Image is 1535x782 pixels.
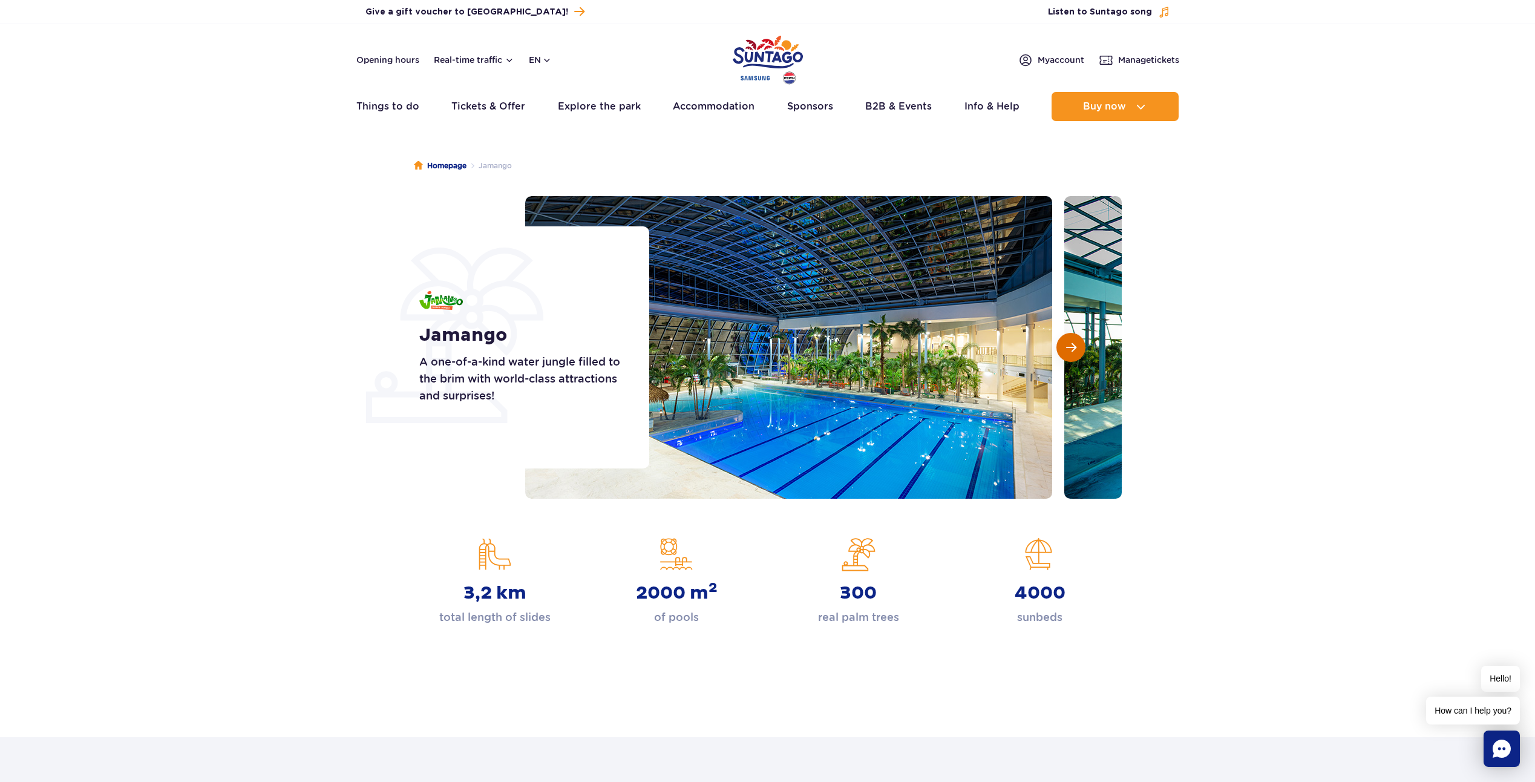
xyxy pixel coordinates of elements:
p: total length of slides [439,609,551,626]
a: Managetickets [1099,53,1179,67]
li: Jamango [466,160,512,172]
a: Explore the park [558,92,641,121]
strong: 3,2 km [463,582,526,604]
button: Listen to Suntago song [1048,6,1170,18]
strong: 4000 [1015,582,1065,604]
a: Sponsors [787,92,833,121]
strong: 2000 m [636,582,718,604]
span: Give a gift voucher to [GEOGRAPHIC_DATA]! [365,6,568,18]
span: Listen to Suntago song [1048,6,1152,18]
a: Give a gift voucher to [GEOGRAPHIC_DATA]! [365,4,584,20]
span: How can I help you? [1426,697,1520,724]
span: My account [1038,54,1084,66]
button: Real-time traffic [434,55,514,65]
a: B2B & Events [865,92,932,121]
a: Homepage [414,160,466,172]
span: Hello! [1481,666,1520,692]
a: Myaccount [1018,53,1084,67]
a: Park of Poland [733,30,803,86]
p: A one-of-a-kind water jungle filled to the brim with world-class attractions and surprises! [419,353,622,404]
a: Info & Help [964,92,1020,121]
h1: Jamango [419,324,622,346]
a: Things to do [356,92,419,121]
sup: 2 [709,579,718,596]
a: Tickets & Offer [451,92,525,121]
button: en [529,54,552,66]
button: Buy now [1052,92,1179,121]
p: sunbeds [1017,609,1062,626]
span: Buy now [1083,101,1126,112]
a: Accommodation [673,92,754,121]
button: Next slide [1056,333,1085,362]
img: Jamango [419,291,463,310]
span: Manage tickets [1118,54,1179,66]
div: Chat [1484,731,1520,767]
strong: 300 [840,582,877,604]
a: Opening hours [356,54,419,66]
p: real palm trees [818,609,899,626]
p: of pools [654,609,699,626]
